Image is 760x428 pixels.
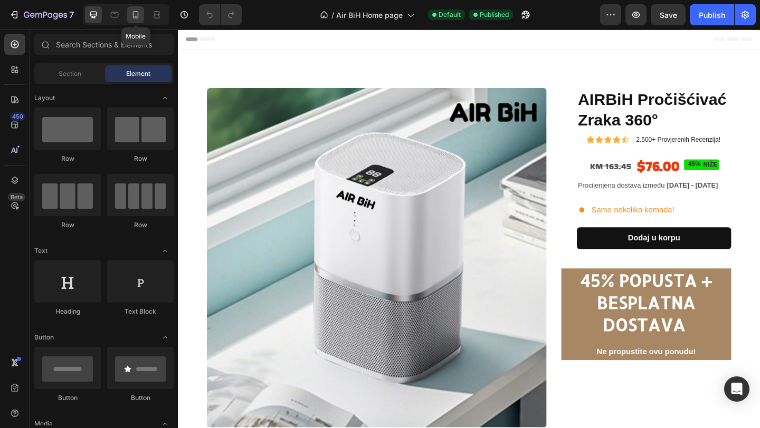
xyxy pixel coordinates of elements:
span: 2.500+ Provjerenih Recenzija! [498,115,590,123]
span: Toggle open [157,242,174,259]
span: Published [480,10,509,20]
div: Heading [34,307,101,316]
span: Default [439,10,461,20]
span: [DATE] - [DATE] [531,165,587,173]
span: Toggle open [157,329,174,346]
div: Open Intercom Messenger [724,376,749,402]
div: 450 [10,112,25,121]
iframe: Design area [178,30,760,428]
span: Samo nekoliko komada! [450,190,540,202]
div: $76.00 [498,138,546,159]
div: Undo/Redo [199,4,242,25]
strong: 45% POPUSTA + BESPLATNA DOSTAVA [438,261,581,333]
button: Publish [690,4,734,25]
input: Search Sections & Elements [34,34,174,55]
span: Section [59,69,81,79]
span: Element [126,69,150,79]
div: Row [34,154,101,163]
button: 7 [4,4,79,25]
strong: Ne propustite ovu ponudu! [455,346,563,355]
div: Dodaj u korpu [489,219,546,235]
button: Save [651,4,686,25]
p: 7 [69,8,74,21]
div: Button [107,393,174,403]
div: Beta [8,193,25,201]
span: Air BiH Home page [336,9,403,21]
div: Text Block [107,307,174,316]
h1: AIRBiH Pročišćivać Zraka 360° [434,64,602,111]
div: Row [34,220,101,230]
span: Layout [34,93,55,103]
div: Row [107,220,174,230]
span: Toggle open [157,90,174,106]
span: Save [660,11,677,20]
div: NIŽE [569,141,588,153]
span: Button [34,333,54,342]
div: 45% [554,141,569,152]
div: Publish [699,9,725,21]
span: Text [34,246,47,256]
span: / [331,9,334,21]
div: Row [107,154,174,163]
button: Dodaj u korpu [434,215,602,239]
span: Procijenjena dostava između [435,165,529,173]
div: Button [34,393,101,403]
s: KM 163.45 [448,142,493,155]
